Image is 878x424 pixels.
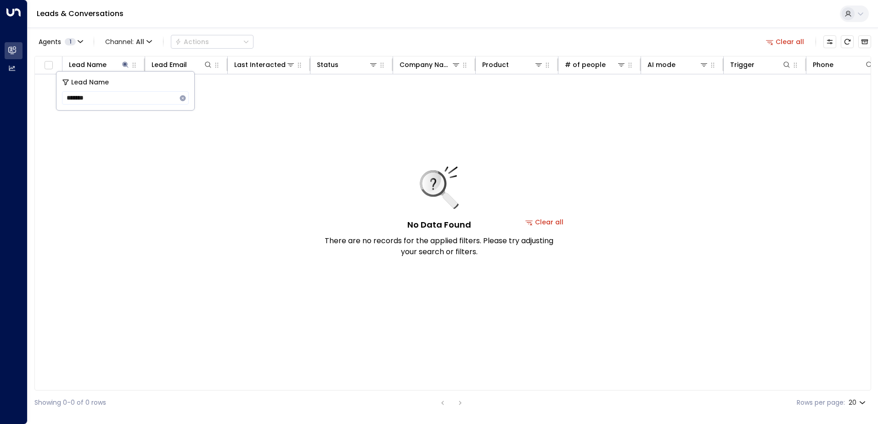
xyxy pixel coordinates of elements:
div: Last Interacted [234,59,295,70]
div: # of people [565,59,626,70]
div: Status [317,59,378,70]
label: Rows per page: [797,398,845,407]
div: Company Name [400,59,451,70]
span: Toggle select all [43,60,54,71]
div: Showing 0-0 of 0 rows [34,398,106,407]
span: All [136,38,144,45]
div: Lead Name [69,59,130,70]
h5: No Data Found [407,218,471,231]
div: # of people [565,59,606,70]
span: Refresh [841,35,854,48]
div: Last Interacted [234,59,286,70]
div: 20 [849,396,867,409]
div: Lead Email [152,59,213,70]
button: Customize [823,35,836,48]
div: Company Name [400,59,461,70]
button: Archived Leads [858,35,871,48]
div: Phone [813,59,874,70]
button: Agents1 [34,35,86,48]
span: Lead Name [71,77,109,88]
div: Lead Name [69,59,107,70]
div: Button group with a nested menu [171,35,253,49]
button: Channel:All [101,35,156,48]
nav: pagination navigation [437,397,466,408]
div: Actions [175,38,209,46]
div: Lead Email [152,59,187,70]
button: Actions [171,35,253,49]
button: Clear all [762,35,808,48]
div: Product [482,59,509,70]
div: Trigger [730,59,791,70]
p: There are no records for the applied filters. Please try adjusting your search or filters. [324,235,554,257]
div: Status [317,59,338,70]
div: AI mode [647,59,709,70]
div: Phone [813,59,833,70]
span: Agents [39,39,61,45]
a: Leads & Conversations [37,8,124,19]
div: AI mode [647,59,675,70]
span: 1 [65,38,76,45]
span: Channel: [101,35,156,48]
div: Product [482,59,543,70]
div: Trigger [730,59,754,70]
